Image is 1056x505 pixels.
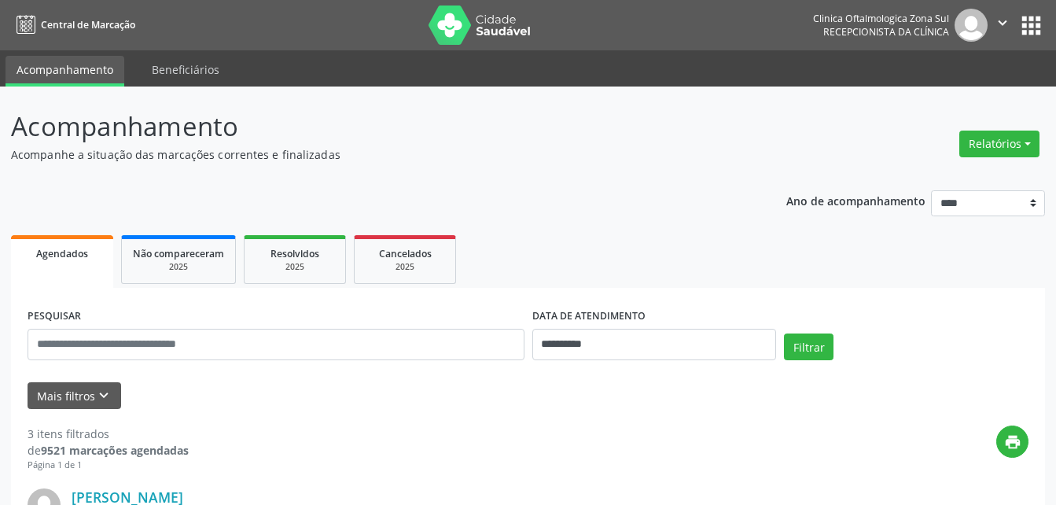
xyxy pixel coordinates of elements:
button: print [996,426,1028,458]
button: Filtrar [784,334,833,360]
div: 2025 [133,261,224,273]
div: Clinica Oftalmologica Zona Sul [813,12,949,25]
span: Não compareceram [133,247,224,260]
label: PESQUISAR [28,304,81,329]
span: Agendados [36,247,88,260]
label: DATA DE ATENDIMENTO [532,304,646,329]
i: print [1004,433,1021,451]
a: Acompanhamento [6,56,124,87]
i: keyboard_arrow_down [95,387,112,404]
div: 2025 [256,261,334,273]
i:  [994,14,1011,31]
div: de [28,442,189,459]
strong: 9521 marcações agendadas [41,443,189,458]
p: Acompanhe a situação das marcações correntes e finalizadas [11,146,735,163]
div: 3 itens filtrados [28,426,189,442]
p: Ano de acompanhamento [786,190,925,210]
div: 2025 [366,261,444,273]
p: Acompanhamento [11,107,735,146]
img: img [955,9,988,42]
span: Resolvidos [270,247,319,260]
button: apps [1017,12,1045,39]
span: Central de Marcação [41,18,135,31]
div: Página 1 de 1 [28,459,189,472]
span: Cancelados [379,247,432,260]
a: Central de Marcação [11,12,135,38]
a: Beneficiários [141,56,230,83]
button: Relatórios [959,131,1039,157]
button: Mais filtroskeyboard_arrow_down [28,382,121,410]
button:  [988,9,1017,42]
span: Recepcionista da clínica [823,25,949,39]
